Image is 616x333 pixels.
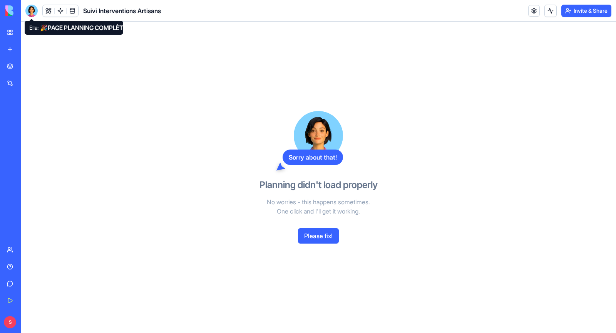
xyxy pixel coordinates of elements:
[298,228,339,244] button: Please fix!
[83,6,161,15] span: Suivi Interventions Artisans
[5,5,53,16] img: logo
[283,150,343,165] div: Sorry about that!
[4,316,16,328] span: S
[259,179,378,191] h3: Planning didn't load properly
[561,5,611,17] button: Invite & Share
[230,197,407,216] p: No worries - this happens sometimes. One click and I'll get it working.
